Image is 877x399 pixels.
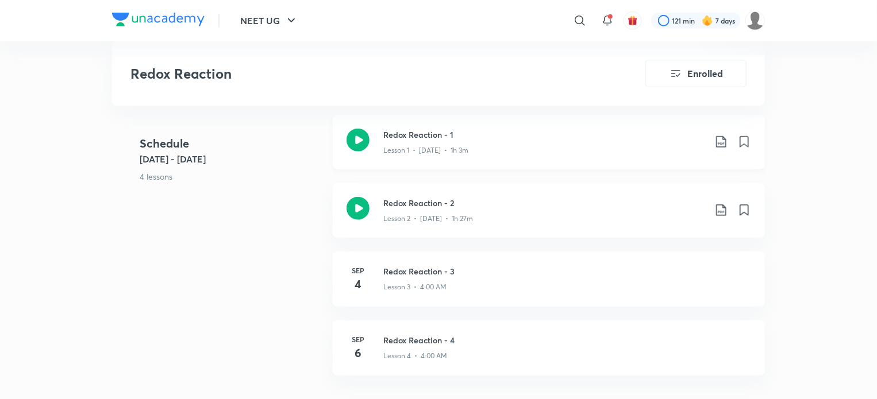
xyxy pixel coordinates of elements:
img: Sumaiyah Hyder [745,11,765,30]
a: Sep4Redox Reaction - 3Lesson 3 • 4:00 AM [333,251,765,320]
a: Company Logo [112,13,205,29]
h4: 6 [347,344,370,362]
a: Redox Reaction - 2Lesson 2 • [DATE] • 1h 27m [333,183,765,251]
img: Company Logo [112,13,205,26]
img: streak [702,15,713,26]
button: avatar [624,11,642,30]
h6: Sep [347,265,370,276]
button: NEET UG [233,9,305,32]
p: Lesson 1 • [DATE] • 1h 3m [383,145,468,156]
h5: [DATE] - [DATE] [140,152,324,166]
img: avatar [628,16,638,26]
button: Enrolled [645,60,747,87]
a: Sep6Redox Reaction - 4Lesson 4 • 4:00 AM [333,320,765,389]
h3: Redox Reaction - 2 [383,197,705,209]
p: Lesson 2 • [DATE] • 1h 27m [383,214,473,224]
h3: Redox Reaction - 3 [383,265,751,277]
p: 4 lessons [140,171,324,183]
a: Redox Reaction - 1Lesson 1 • [DATE] • 1h 3m [333,115,765,183]
h6: Sep [347,334,370,344]
h3: Redox Reaction - 1 [383,129,705,141]
p: Lesson 4 • 4:00 AM [383,351,447,361]
h3: Redox Reaction - 4 [383,334,751,346]
h4: 4 [347,276,370,293]
h3: Redox Reaction [130,65,580,82]
p: Lesson 3 • 4:00 AM [383,282,447,292]
h4: Schedule [140,135,324,152]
